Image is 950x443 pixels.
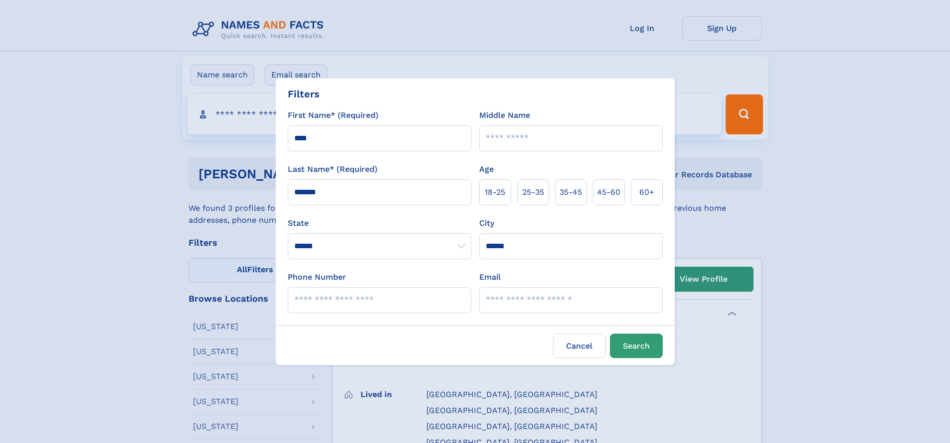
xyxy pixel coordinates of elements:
div: Filters [288,86,320,101]
label: Last Name* (Required) [288,163,378,175]
span: 25‑35 [522,186,544,198]
label: Middle Name [479,109,530,121]
span: 60+ [639,186,654,198]
label: State [288,217,471,229]
label: Cancel [553,334,606,358]
label: Email [479,271,501,283]
label: Phone Number [288,271,346,283]
label: Age [479,163,494,175]
span: 35‑45 [560,186,582,198]
label: First Name* (Required) [288,109,379,121]
label: City [479,217,494,229]
span: 18‑25 [485,186,505,198]
span: 45‑60 [597,186,620,198]
button: Search [610,334,663,358]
